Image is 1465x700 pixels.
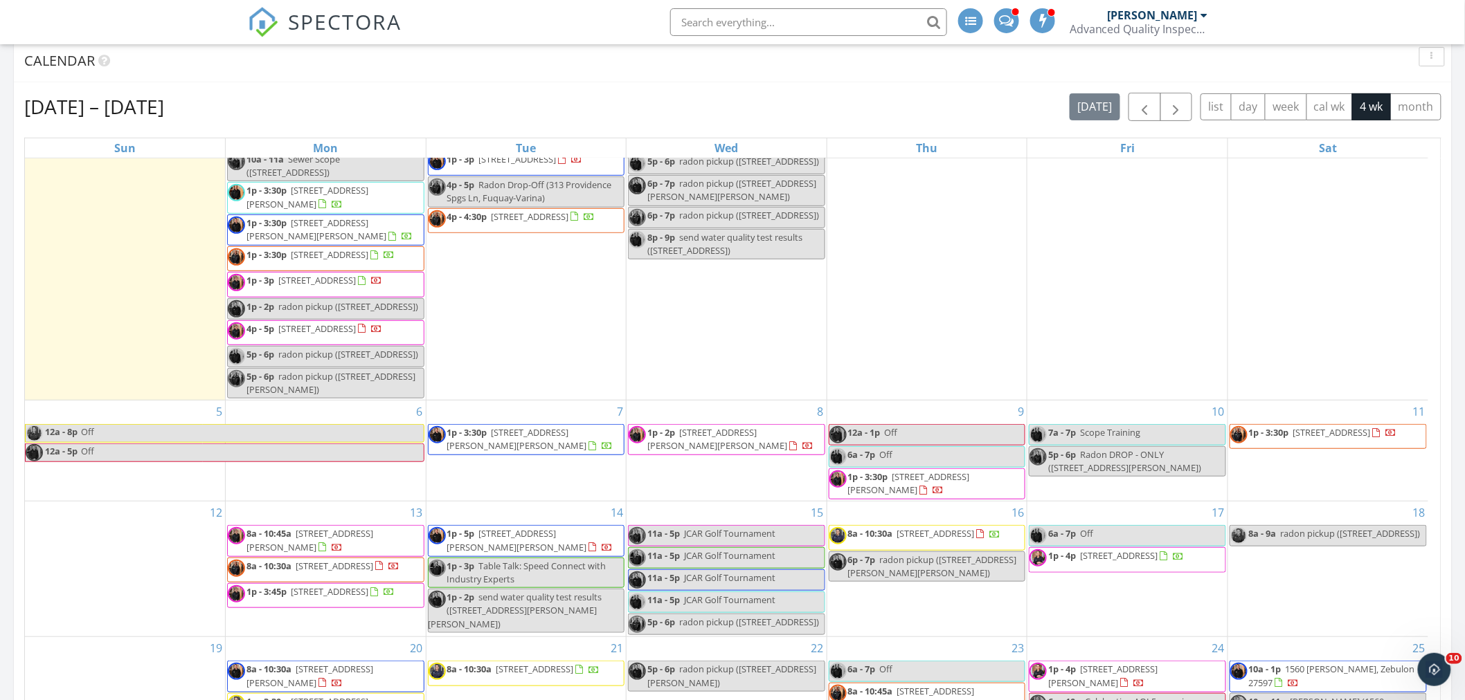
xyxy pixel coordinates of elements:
[1249,663,1415,688] a: 10a - 1p 1560 [PERSON_NAME], Zebulon 27597
[492,210,569,223] span: [STREET_ADDRESS]
[1230,424,1427,449] a: 1p - 3:30p [STREET_ADDRESS]
[228,274,245,291] img: dsc_5998.jpg
[1027,501,1228,637] td: Go to October 17, 2025
[246,663,291,675] span: 8a - 10:30a
[1117,138,1138,158] a: Friday
[848,470,970,496] a: 1p - 3:30p [STREET_ADDRESS][PERSON_NAME]
[429,153,446,170] img: dsc_6004.jpg
[246,560,291,572] span: 8a - 10:30a
[848,470,888,483] span: 1p - 3:30p
[447,153,583,165] a: 1p - 3p [STREET_ADDRESS]
[1446,653,1462,664] span: 10
[1249,426,1397,439] a: 1p - 3:30p [STREET_ADDRESS]
[447,426,613,452] a: 1p - 3:30p [STREET_ADDRESS][PERSON_NAME][PERSON_NAME]
[24,51,95,70] span: Calendar
[1048,663,1076,675] span: 1p - 4p
[684,593,775,606] span: JCAR Golf Tournament
[1249,663,1282,675] span: 10a - 1p
[447,527,587,553] span: [STREET_ADDRESS][PERSON_NAME][PERSON_NAME]
[246,153,284,165] span: 10a - 11a
[1030,527,1047,544] img: dsc_5988.jpg
[447,560,606,585] span: Table Talk: Speed Connect with Industry Experts
[829,553,847,571] img: dsc_6004.jpg
[647,209,675,221] span: 6p - 7p
[278,300,418,313] span: radon pickup ([STREET_ADDRESS])
[227,182,424,213] a: 1p - 3:30p [STREET_ADDRESS][PERSON_NAME]
[447,210,595,223] a: 4p - 4:30p [STREET_ADDRESS]
[414,400,426,423] a: Go to October 6, 2025
[647,527,680,540] span: 11a - 5p
[1048,549,1076,562] span: 1p - 4p
[429,426,446,443] img: dsc_6004.jpg
[447,527,475,540] span: 1p - 5p
[829,426,847,443] img: dsc_6012.jpg
[227,525,424,556] a: 8a - 10:45a [STREET_ADDRESS][PERSON_NAME]
[278,348,418,360] span: radon pickup ([STREET_ADDRESS])
[429,591,602,629] span: send water quality test results ([STREET_ADDRESS][PERSON_NAME][PERSON_NAME])
[1029,661,1226,692] a: 1p - 4p [STREET_ADDRESS][PERSON_NAME]
[1230,661,1427,692] a: 10a - 1p 1560 [PERSON_NAME], Zebulon 27597
[1048,426,1076,439] span: 7a - 7p
[1410,501,1428,524] a: Go to October 18, 2025
[829,470,847,488] img: dsc_5998.jpg
[428,661,625,685] a: 8a - 10:30a [STREET_ADDRESS]
[513,138,539,158] a: Tuesday
[1048,663,1158,688] span: [STREET_ADDRESS][PERSON_NAME]
[670,8,947,36] input: Search everything...
[246,348,274,360] span: 5p - 6p
[246,585,287,598] span: 1p - 3:45p
[1070,22,1208,36] div: Advanced Quality Inspections LLC
[647,426,787,452] span: [STREET_ADDRESS][PERSON_NAME][PERSON_NAME]
[1410,637,1428,659] a: Go to October 25, 2025
[246,274,382,286] a: 1p - 3p [STREET_ADDRESS]
[1009,637,1027,659] a: Go to October 23, 2025
[1293,426,1371,439] span: [STREET_ADDRESS]
[447,210,487,223] span: 4p - 4:30p
[278,322,356,335] span: [STREET_ADDRESS]
[629,616,646,633] img: dsc_5995.jpg
[291,585,368,598] span: [STREET_ADDRESS]
[26,444,43,461] img: dsc_6012.jpg
[1030,426,1047,443] img: dsc_5988.jpg
[684,527,775,540] span: JCAR Golf Tournament
[848,448,876,461] span: 6a - 7p
[829,525,1026,550] a: 8a - 10:30a [STREET_ADDRESS]
[228,248,245,266] img: dsc_5995.jpg
[278,274,356,286] span: [STREET_ADDRESS]
[1210,637,1228,659] a: Go to October 24, 2025
[246,274,274,286] span: 1p - 3p
[228,217,245,234] img: dsc_6004.jpg
[1080,527,1093,540] span: Off
[111,138,138,158] a: Sunday
[228,184,245,201] img: dsc_5988.jpg
[647,231,675,243] span: 8p - 9p
[1352,93,1391,120] button: 4 wk
[809,637,827,659] a: Go to October 22, 2025
[1410,400,1428,423] a: Go to October 11, 2025
[679,616,819,628] span: radon pickup ([STREET_ADDRESS])
[629,549,646,567] img: dsc_5981.jpg
[1390,93,1441,120] button: month
[246,560,399,572] a: 8a - 10:30a [STREET_ADDRESS]
[228,663,245,680] img: dsc_6004.jpg
[1048,663,1158,688] a: 1p - 4p [STREET_ADDRESS][PERSON_NAME]
[1015,400,1027,423] a: Go to October 9, 2025
[627,400,827,501] td: Go to October 8, 2025
[1230,663,1248,680] img: dsc_6004.jpg
[1210,501,1228,524] a: Go to October 17, 2025
[629,177,646,194] img: dsc_6004.jpg
[246,184,368,210] a: 1p - 3:30p [STREET_ADDRESS][PERSON_NAME]
[1228,501,1428,637] td: Go to October 18, 2025
[213,400,225,423] a: Go to October 5, 2025
[228,153,245,170] img: dsc_5998.jpg
[447,663,600,675] a: 8a - 10:30a [STREET_ADDRESS]
[1048,448,1201,474] span: Radon DROP - ONLY ([STREET_ADDRESS][PERSON_NAME])
[897,527,975,540] span: [STREET_ADDRESS]
[447,591,475,603] span: 1p - 2p
[479,153,557,165] span: [STREET_ADDRESS]
[848,553,876,566] span: 6p - 7p
[629,527,646,544] img: dsc_5998.jpg
[1230,527,1248,544] img: 20250418_094826.jpg
[310,138,341,158] a: Monday
[647,177,816,203] span: radon pickup ([STREET_ADDRESS][PERSON_NAME][PERSON_NAME])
